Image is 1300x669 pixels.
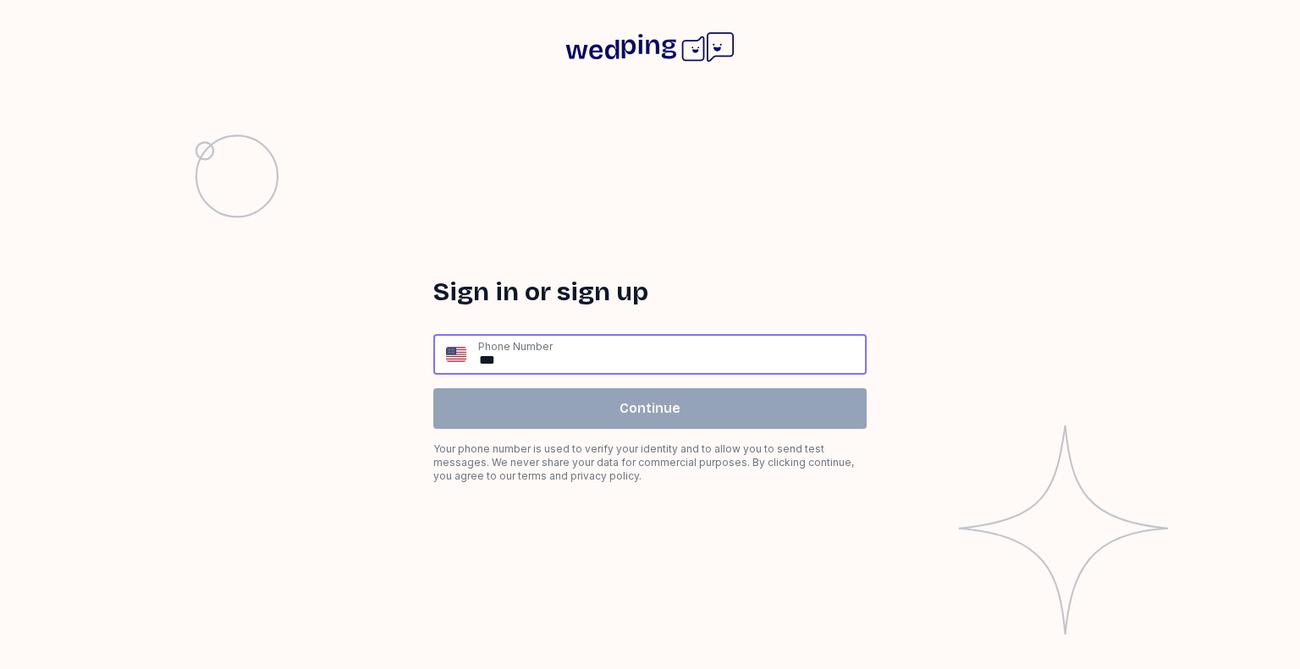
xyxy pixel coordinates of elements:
[518,469,547,482] a: terms
[433,388,867,429] button: Continue
[433,442,867,483] div: Your phone number is used to verify your identity and to allow you to send test messages. We neve...
[433,277,867,307] h1: Sign in or sign up
[620,398,680,419] span: Continue
[570,469,639,482] a: privacy policy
